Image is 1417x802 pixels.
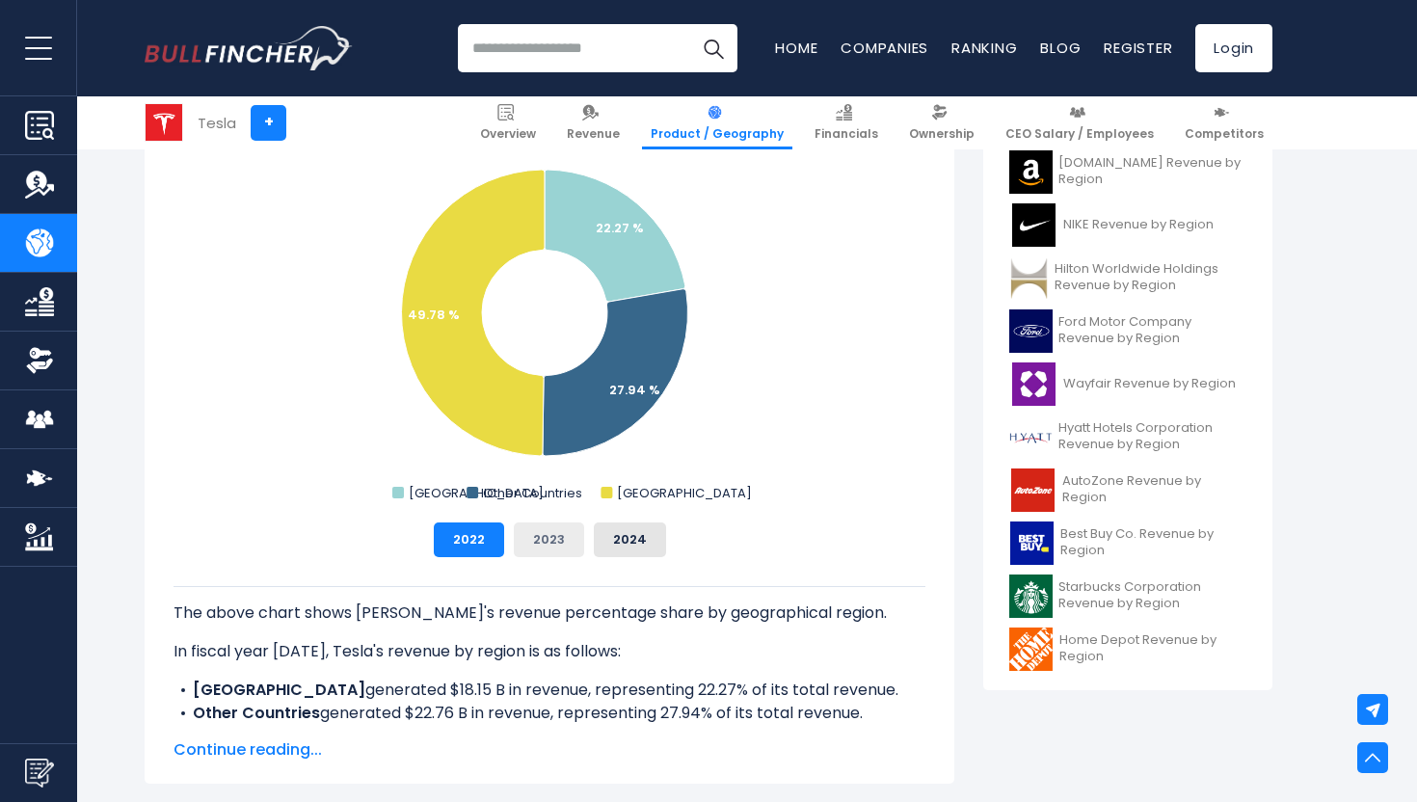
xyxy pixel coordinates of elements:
button: 2024 [594,522,666,557]
button: 2023 [514,522,584,557]
img: AZO logo [1009,468,1056,512]
a: Financials [806,96,887,149]
span: Ford Motor Company Revenue by Region [1058,314,1246,347]
li: generated $22.76 B in revenue, representing 27.94% of its total revenue. [174,702,925,725]
img: NKE logo [1009,203,1057,247]
img: Ownership [25,346,54,375]
a: Hyatt Hotels Corporation Revenue by Region [998,411,1258,464]
a: CEO Salary / Employees [997,96,1163,149]
span: Home Depot Revenue by Region [1059,632,1246,665]
a: Revenue [558,96,628,149]
a: Register [1104,38,1172,58]
img: SBUX logo [1009,575,1053,618]
span: Financials [815,126,878,142]
a: Home Depot Revenue by Region [998,623,1258,676]
img: TSLA logo [146,104,182,141]
span: Starbucks Corporation Revenue by Region [1058,579,1246,612]
a: Overview [471,96,545,149]
text: 49.78 % [408,306,460,324]
li: generated $40.55 B in revenue, representing 49.78% of its total revenue. [174,725,925,748]
a: NIKE Revenue by Region [998,199,1258,252]
a: Go to homepage [145,26,352,70]
span: Product / Geography [651,126,784,142]
b: [GEOGRAPHIC_DATA] [193,725,365,747]
span: Best Buy Co. Revenue by Region [1060,526,1246,559]
a: + [251,105,286,141]
text: [GEOGRAPHIC_DATA] [409,484,544,502]
img: HLT logo [1009,256,1049,300]
a: Ranking [951,38,1017,58]
span: Hyatt Hotels Corporation Revenue by Region [1058,420,1246,453]
p: In fiscal year [DATE], Tesla's revenue by region is as follows: [174,640,925,663]
button: 2022 [434,522,504,557]
text: [GEOGRAPHIC_DATA] [617,484,752,502]
span: Competitors [1185,126,1264,142]
span: Ownership [909,126,975,142]
b: Other Countries [193,702,320,724]
span: NIKE Revenue by Region [1063,217,1214,233]
button: Search [689,24,737,72]
img: AMZN logo [1009,150,1053,194]
b: [GEOGRAPHIC_DATA] [193,679,365,701]
img: W logo [1009,362,1057,406]
a: Companies [841,38,928,58]
span: Revenue [567,126,620,142]
a: Product / Geography [642,96,792,149]
a: Hilton Worldwide Holdings Revenue by Region [998,252,1258,305]
li: generated $18.15 B in revenue, representing 22.27% of its total revenue. [174,679,925,702]
a: [DOMAIN_NAME] Revenue by Region [998,146,1258,199]
a: Wayfair Revenue by Region [998,358,1258,411]
a: Home [775,38,817,58]
a: Starbucks Corporation Revenue by Region [998,570,1258,623]
img: H logo [1009,415,1053,459]
a: Ownership [900,96,983,149]
span: AutoZone Revenue by Region [1062,473,1246,506]
a: Best Buy Co. Revenue by Region [998,517,1258,570]
a: Login [1195,24,1272,72]
a: AutoZone Revenue by Region [998,464,1258,517]
img: HD logo [1009,628,1054,671]
text: 27.94 % [609,381,660,399]
a: Competitors [1176,96,1272,149]
svg: Tesla's Revenue Share by Region [174,121,925,507]
span: Overview [480,126,536,142]
span: Hilton Worldwide Holdings Revenue by Region [1055,261,1246,294]
text: 22.27 % [596,219,644,237]
div: Tesla [198,112,236,134]
a: Ford Motor Company Revenue by Region [998,305,1258,358]
span: Continue reading... [174,738,925,762]
p: The above chart shows [PERSON_NAME]'s revenue percentage share by geographical region. [174,601,925,625]
span: [DOMAIN_NAME] Revenue by Region [1058,155,1246,188]
text: Other Countries [483,484,582,502]
img: BBY logo [1009,521,1055,565]
span: CEO Salary / Employees [1005,126,1154,142]
img: F logo [1009,309,1053,353]
span: Wayfair Revenue by Region [1063,376,1236,392]
img: Bullfincher logo [145,26,353,70]
a: Blog [1040,38,1081,58]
